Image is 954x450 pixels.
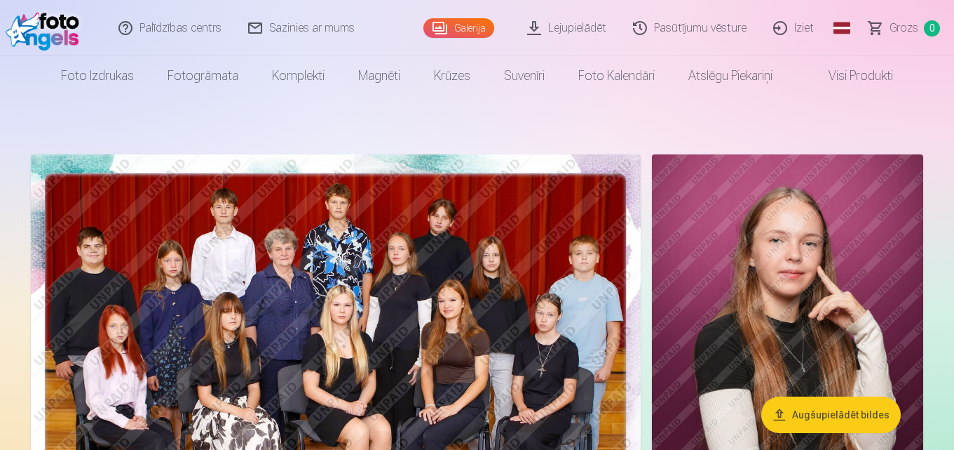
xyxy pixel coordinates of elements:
button: Augšupielādēt bildes [761,397,901,433]
a: Suvenīri [487,56,561,95]
img: /fa1 [6,6,86,51]
a: Foto kalendāri [561,56,672,95]
a: Komplekti [255,56,341,95]
a: Visi produkti [789,56,910,95]
span: 0 [924,20,940,37]
a: Magnēti [341,56,417,95]
a: Atslēgu piekariņi [672,56,789,95]
a: Fotogrāmata [151,56,255,95]
span: Grozs [890,20,918,37]
a: Foto izdrukas [44,56,151,95]
a: Galerija [423,18,494,38]
a: Krūzes [417,56,487,95]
